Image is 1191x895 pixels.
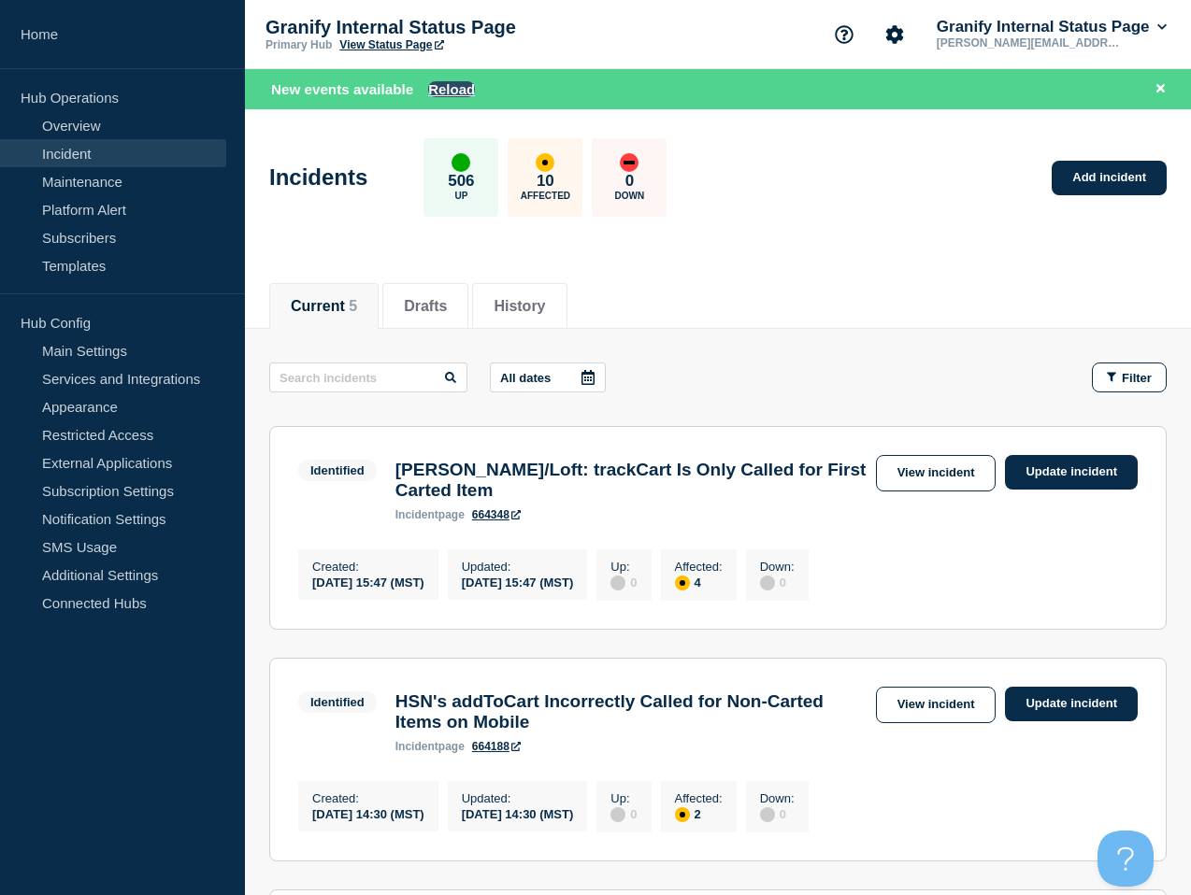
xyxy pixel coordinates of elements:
[395,740,438,753] span: incident
[760,560,795,574] p: Down :
[312,574,424,590] div: [DATE] 15:47 (MST)
[675,575,690,590] div: affected
[625,172,634,191] p: 0
[825,15,864,54] button: Support
[271,81,413,97] span: New events available
[448,172,474,191] p: 506
[462,805,574,821] div: [DATE] 14:30 (MST)
[472,740,521,753] a: 664188
[537,172,554,191] p: 10
[462,560,574,574] p: Updated :
[760,807,775,822] div: disabled
[452,153,470,172] div: up
[500,371,551,385] p: All dates
[312,791,424,805] p: Created :
[395,508,465,521] p: page
[675,560,723,574] p: Affected :
[395,460,867,501] h3: [PERSON_NAME]/Loft: trackCart Is Only Called for First Carted Item
[620,153,639,172] div: down
[610,805,637,822] div: 0
[490,362,606,392] button: All dates
[1092,362,1167,392] button: Filter
[291,298,357,315] button: Current 5
[265,38,332,51] p: Primary Hub
[349,298,357,314] span: 5
[404,298,447,315] button: Drafts
[472,508,521,521] a: 664348
[675,805,723,822] div: 2
[339,38,443,51] a: View Status Page
[760,805,795,822] div: 0
[312,805,424,821] div: [DATE] 14:30 (MST)
[1005,455,1138,490] a: Update incident
[312,560,424,574] p: Created :
[875,15,914,54] button: Account settings
[428,81,475,97] button: Reload
[876,455,997,491] a: View incident
[395,691,867,732] h3: HSN's addToCart Incorrectly Called for Non-Carted Items on Mobile
[615,191,645,201] p: Down
[269,362,467,392] input: Search incidents
[454,191,467,201] p: Up
[760,574,795,590] div: 0
[675,574,723,590] div: 4
[675,791,723,805] p: Affected :
[933,18,1170,36] button: Granify Internal Status Page
[298,460,377,481] span: Identified
[521,191,570,201] p: Affected
[610,791,637,805] p: Up :
[933,36,1127,50] p: [PERSON_NAME][EMAIL_ADDRESS][PERSON_NAME][DOMAIN_NAME]
[760,791,795,805] p: Down :
[269,164,367,191] h1: Incidents
[610,807,625,822] div: disabled
[395,508,438,521] span: incident
[1098,831,1154,887] iframe: Help Scout Beacon - Open
[265,17,639,38] p: Granify Internal Status Page
[610,574,637,590] div: 0
[1052,161,1167,195] a: Add incident
[462,791,574,805] p: Updated :
[1005,687,1138,721] a: Update incident
[536,153,554,172] div: affected
[610,560,637,574] p: Up :
[876,687,997,723] a: View incident
[610,575,625,590] div: disabled
[494,298,545,315] button: History
[675,807,690,822] div: affected
[1122,371,1152,385] span: Filter
[298,691,377,713] span: Identified
[760,575,775,590] div: disabled
[462,574,574,590] div: [DATE] 15:47 (MST)
[395,740,465,753] p: page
